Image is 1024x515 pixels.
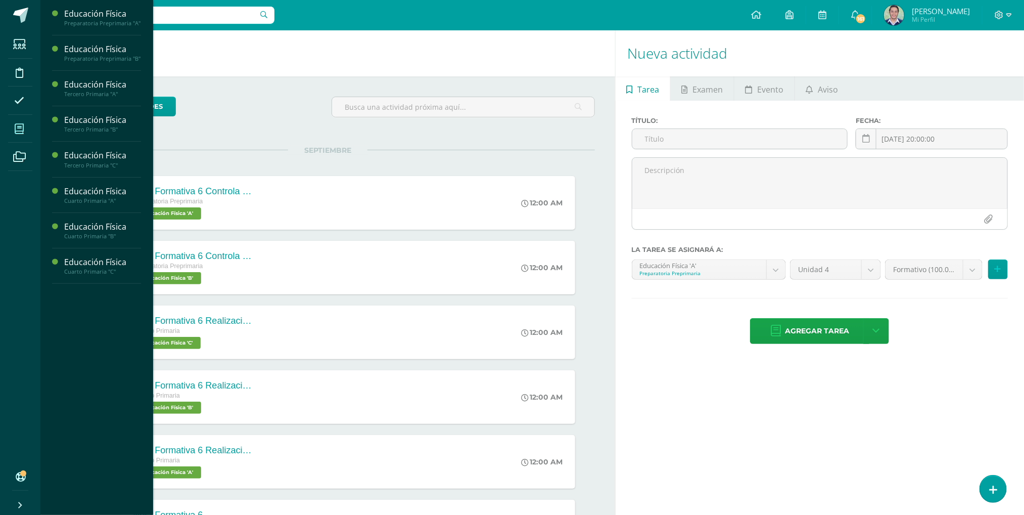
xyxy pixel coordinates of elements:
a: Educación FísicaCuarto Primaria "C" [64,256,141,275]
input: Busca una actividad próxima aquí... [332,97,594,117]
h1: Actividades [53,30,603,76]
a: Educación FísicaPreparatoria Preprimaria "B" [64,44,141,62]
span: Tercero Primaria [133,457,179,464]
input: Título [632,129,848,149]
div: Cuarto Primaria "B" [64,233,141,240]
a: Educación FísicaCuarto Primaria "A" [64,186,141,204]
div: Preparatoria Preprimaria [640,270,759,277]
span: Aviso [818,77,839,102]
div: Nota Formativa 6 Controla objetos en diferentes acciones motrices. [133,251,254,262]
div: Cuarto Primaria "C" [64,268,141,275]
a: Evento [734,76,795,101]
span: Educación Física 'B' [133,402,201,414]
a: Educación Física 'A'Preparatoria Preprimaria [632,260,786,279]
div: Educación Física [64,114,141,126]
span: Preparatoria Preprimaria [133,198,203,205]
div: 12:00 AM [522,328,563,337]
div: Educación Física [64,221,141,233]
span: Evento [757,77,783,102]
label: Título: [632,117,848,124]
a: Unidad 4 [790,260,880,279]
span: [PERSON_NAME] [912,6,970,16]
span: Educación Física 'A' [133,466,201,479]
img: 707b257b70002fbcf94b7b0c242b3eca.png [884,5,904,25]
div: Nota Formativa 6 Controla objetos en diferentes acciones motrices. [133,186,254,197]
span: Agregar tarea [785,319,849,344]
div: 12:00 AM [522,457,563,466]
span: Mi Perfil [912,15,970,24]
span: Tercero Primaria [133,392,179,399]
span: 161 [855,13,866,24]
span: Tarea [637,77,659,102]
div: 12:00 AM [522,198,563,207]
input: Fecha de entrega [856,129,1007,149]
span: Educación Física 'C' [133,337,201,349]
div: Educación Física 'A' [640,260,759,270]
div: Nota Formativa 6 Realización de ejercicios para aprender servicio por abajo [133,316,254,326]
a: Educación FísicaPreparatoria Preprimaria "A" [64,8,141,27]
div: Educación Física [64,186,141,197]
a: Formativo (100.0%) [886,260,982,279]
span: Unidad 4 [798,260,854,279]
div: Tercero Primaria "B" [64,126,141,133]
span: Educación Física 'A' [133,207,201,220]
div: Educación Física [64,79,141,91]
input: Busca un usuario... [47,7,274,24]
div: 12:00 AM [522,393,563,402]
div: Nota Formativa 6 Realización de ejercicios para aprender servicio por abajo [133,445,254,456]
label: Fecha: [856,117,1008,124]
span: Tercero Primaria [133,327,179,334]
div: 12:00 AM [522,263,563,272]
div: Preparatoria Preprimaria "B" [64,55,141,62]
span: Preparatoria Preprimaria [133,263,203,270]
div: Educación Física [64,256,141,268]
h1: Nueva actividad [628,30,1012,76]
span: SEPTIEMBRE [288,146,367,155]
span: Examen [692,77,723,102]
a: Educación FísicaCuarto Primaria "B" [64,221,141,240]
div: Educación Física [64,44,141,55]
a: Educación FísicaTercero Primaria "B" [64,114,141,133]
div: Tercero Primaria "A" [64,91,141,98]
a: Tarea [616,76,670,101]
a: Aviso [795,76,849,101]
label: La tarea se asignará a: [632,246,1008,253]
a: Examen [671,76,734,101]
a: Educación FísicaTercero Primaria "A" [64,79,141,98]
a: Educación FísicaTercero Primaria "C" [64,150,141,168]
div: Preparatoria Preprimaria "A" [64,20,141,27]
span: Formativo (100.0%) [893,260,955,279]
div: Cuarto Primaria "A" [64,197,141,204]
div: Educación Física [64,150,141,161]
div: Educación Física [64,8,141,20]
span: Educación Física 'B' [133,272,201,284]
div: Nota Formativa 6 Realización de ejercicios para aprender servicio por abajo [133,380,254,391]
div: Tercero Primaria "C" [64,162,141,169]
